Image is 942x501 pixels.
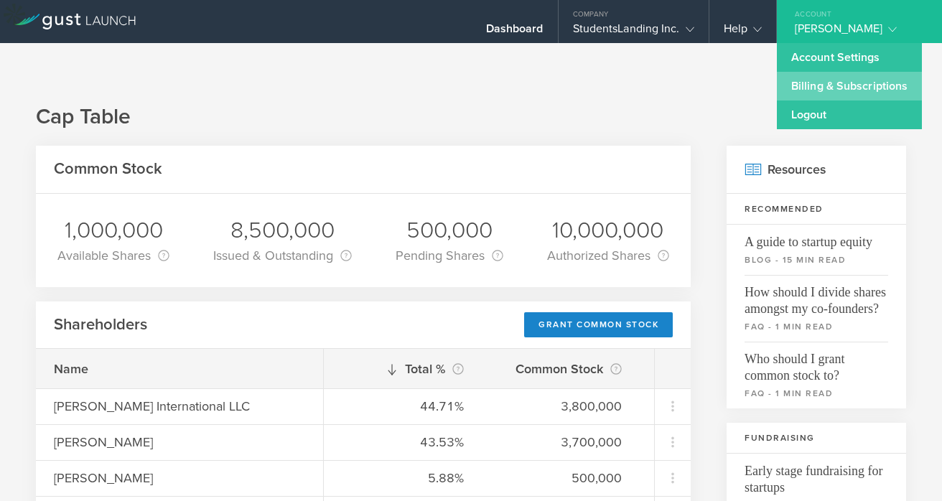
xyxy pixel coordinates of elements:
small: blog - 15 min read [745,253,888,266]
small: faq - 1 min read [745,387,888,400]
h2: Shareholders [54,314,147,335]
a: How should I divide shares amongst my co-founders?faq - 1 min read [727,275,906,342]
div: [PERSON_NAME] [54,469,305,487]
div: 10,000,000 [547,215,669,245]
div: Pending Shares [396,245,503,266]
div: Issued & Outstanding [213,245,352,266]
div: [PERSON_NAME] [54,433,305,451]
span: Who should I grant common stock to? [745,342,888,384]
h3: Fundraising [727,423,906,454]
h1: Cap Table [36,103,906,131]
div: Total % [342,359,464,379]
div: Grant Common Stock [524,312,673,337]
div: 3,800,000 [500,397,622,416]
span: A guide to startup equity [745,225,888,250]
small: faq - 1 min read [745,320,888,333]
div: 500,000 [500,469,622,487]
a: A guide to startup equityblog - 15 min read [727,225,906,275]
div: 5.88% [342,469,464,487]
div: 8,500,000 [213,215,352,245]
iframe: Chat Widget [870,432,942,501]
div: 500,000 [396,215,503,245]
a: Who should I grant common stock to?faq - 1 min read [727,342,906,408]
span: How should I divide shares amongst my co-founders? [745,275,888,317]
div: [PERSON_NAME] International LLC [54,397,305,416]
div: 43.53% [342,433,464,451]
div: [PERSON_NAME] [795,22,917,43]
h2: Common Stock [54,159,162,179]
div: 1,000,000 [57,215,169,245]
div: StudentsLanding Inc. [573,22,694,43]
h2: Resources [727,146,906,194]
div: Name [54,360,305,378]
div: Available Shares [57,245,169,266]
div: 3,700,000 [500,433,622,451]
span: Early stage fundraising for startups [745,454,888,496]
h3: Recommended [727,194,906,225]
div: Help [724,22,762,43]
div: Common Stock [500,359,622,379]
div: Authorized Shares [547,245,669,266]
div: 44.71% [342,397,464,416]
div: Dashboard [486,22,544,43]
